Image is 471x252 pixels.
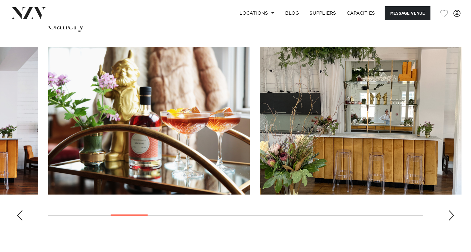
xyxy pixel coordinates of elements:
swiper-slide: 5 / 18 [260,47,462,195]
img: nzv-logo.png [10,7,46,19]
a: Locations [234,6,280,20]
swiper-slide: 4 / 18 [48,47,250,195]
a: SUPPLIERS [304,6,341,20]
a: Capacities [341,6,380,20]
button: Message Venue [385,6,430,20]
a: BLOG [280,6,304,20]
